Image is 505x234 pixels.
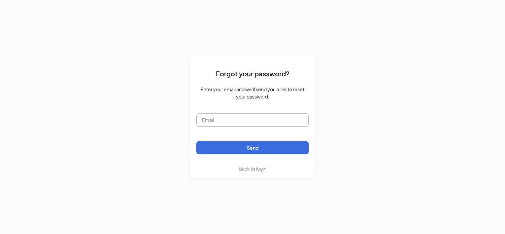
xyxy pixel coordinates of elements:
span: Forgot your password? [216,68,290,79]
button: Send [196,141,309,154]
a: Back to login [239,165,266,172]
span: Enter your email and we’ll send you a link to reset your password. [196,86,309,100]
input: Email [196,113,309,127]
span: Back to login [239,166,266,172]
